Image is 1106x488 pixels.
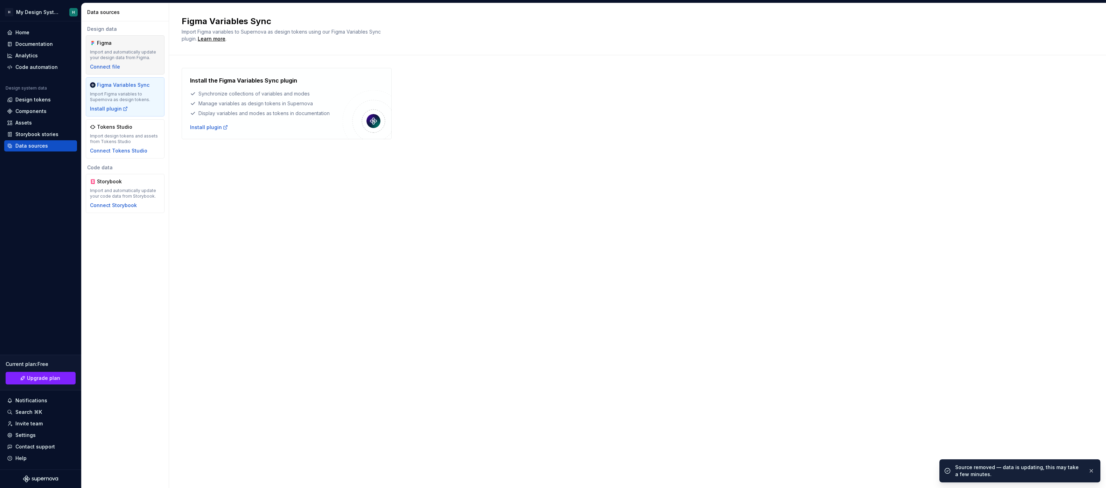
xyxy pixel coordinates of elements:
a: Code automation [4,62,77,73]
h2: Figma Variables Sync [182,16,1085,27]
a: Install plugin [190,124,228,131]
button: Notifications [4,395,77,406]
div: Analytics [15,52,38,59]
div: Import design tokens and assets from Tokens Studio [90,133,160,144]
div: Code automation [15,64,58,71]
div: Figma [97,40,131,47]
div: Data sources [15,142,48,149]
a: Assets [4,117,77,128]
a: FigmaImport and automatically update your design data from Figma.Connect file [86,35,164,75]
a: Storybook stories [4,129,77,140]
a: Home [4,27,77,38]
a: Tokens StudioImport design tokens and assets from Tokens StudioConnect Tokens Studio [86,119,164,158]
div: Settings [15,432,36,439]
a: Documentation [4,38,77,50]
div: Import and automatically update your code data from Storybook. [90,188,160,199]
button: Contact support [4,441,77,452]
button: Install plugin [90,105,128,112]
div: Notifications [15,397,47,404]
div: Home [15,29,29,36]
a: Settings [4,430,77,441]
a: Invite team [4,418,77,429]
div: Storybook stories [15,131,58,138]
button: Search ⌘K [4,406,77,418]
div: Import Figma variables to Supernova as design tokens. [90,91,160,102]
div: My Design System [16,9,61,16]
div: Current plan : Free [6,361,76,368]
button: Connect Tokens Studio [90,147,147,154]
div: Invite team [15,420,43,427]
div: Synchronize collections of variables and modes [190,90,343,97]
div: Source removed — data is updating, this may take a few minutes. [955,464,1083,478]
a: Upgrade plan [6,372,76,384]
a: StorybookImport and automatically update your code data from Storybook.Connect Storybook [86,174,164,213]
div: Figma Variables Sync [97,82,149,89]
a: Design tokens [4,94,77,105]
div: Data sources [87,9,166,16]
a: Analytics [4,50,77,61]
div: Code data [86,164,164,171]
div: Help [15,455,27,462]
button: HMy Design SystemH [1,5,80,20]
div: Tokens Studio [97,123,132,130]
div: Import and automatically update your design data from Figma. [90,49,160,61]
button: Help [4,453,77,464]
div: H [72,9,75,15]
a: Components [4,106,77,117]
div: Contact support [15,443,55,450]
div: Design data [86,26,164,33]
div: Manage variables as design tokens in Supernova [190,100,343,107]
div: Display variables and modes as tokens in documentation [190,110,343,117]
div: Documentation [15,41,53,48]
button: Connect Storybook [90,202,137,209]
button: Connect file [90,63,120,70]
div: Design tokens [15,96,51,103]
span: . [197,36,226,42]
h4: Install the Figma Variables Sync plugin [190,76,297,85]
a: Learn more [198,35,225,42]
span: Upgrade plan [27,375,60,382]
div: Assets [15,119,32,126]
div: Storybook [97,178,131,185]
span: Import Figma variables to Supernova as design tokens using our Figma Variables Sync plugin. [182,29,382,42]
div: Components [15,108,47,115]
div: Design system data [6,85,47,91]
div: H [5,8,13,16]
svg: Supernova Logo [23,475,58,482]
a: Figma Variables SyncImport Figma variables to Supernova as design tokens.Install plugin [86,77,164,116]
div: Search ⌘K [15,409,42,416]
a: Data sources [4,140,77,151]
